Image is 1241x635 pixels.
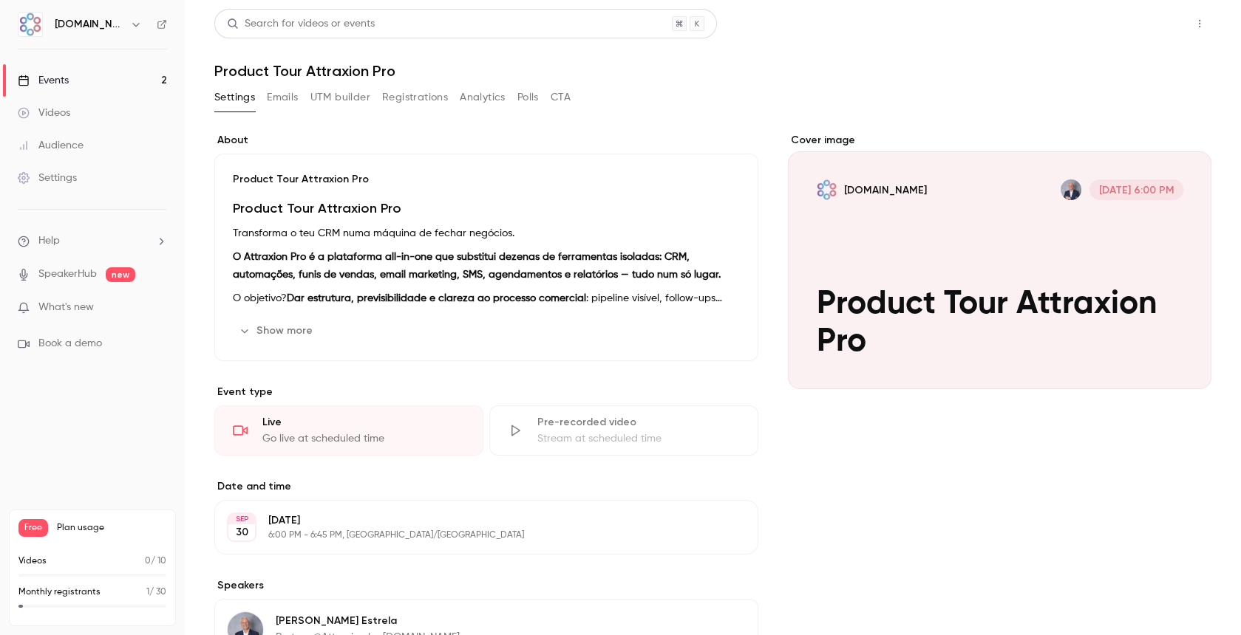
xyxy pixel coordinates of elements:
strong: O Attraxion Pro é a plataforma all-in-one que substitui dezenas de ferramentas isoladas: CRM, aut... [233,252,721,280]
div: SEP [228,514,255,524]
div: Go live at scheduled time [262,431,465,446]
label: Date and time [214,479,758,494]
button: Share [1118,9,1176,38]
strong: Dar estrutura, previsibilidade e clareza ao processo comercial [287,293,586,303]
div: Videos [18,106,70,120]
span: 1 [146,588,149,597]
section: Cover image [788,133,1211,389]
p: 30 [236,525,248,540]
span: What's new [38,300,94,315]
div: Search for videos or events [227,16,375,32]
p: Product Tour Attraxion Pro [233,172,740,187]
button: Analytics [460,86,506,109]
span: Help [38,233,60,249]
span: new [106,267,135,282]
p: 6:00 PM - 6:45 PM, [GEOGRAPHIC_DATA]/[GEOGRAPHIC_DATA] [268,529,680,541]
h6: [DOMAIN_NAME] [55,17,124,32]
div: Events [18,73,69,88]
p: / 30 [146,586,166,599]
p: [DATE] [268,513,680,528]
button: Registrations [382,86,448,109]
div: Pre-recorded videoStream at scheduled time [489,405,758,456]
div: Settings [18,171,77,185]
label: About [214,133,758,148]
label: Speakers [214,578,758,593]
div: LiveGo live at scheduled time [214,405,483,456]
span: 0 [145,557,151,566]
label: Cover image [788,133,1211,148]
strong: Product Tour Attraxion Pro [233,200,401,216]
span: Plan usage [57,522,166,534]
p: Transforma o teu CRM numa máquina de fechar negócios. [233,224,740,242]
button: Settings [214,86,255,109]
p: [PERSON_NAME] Estrela [276,614,662,628]
button: CTA [551,86,571,109]
p: Videos [18,555,47,568]
div: Stream at scheduled time [537,431,740,446]
a: SpeakerHub [38,267,97,282]
button: Show more [233,319,322,343]
p: / 10 [145,555,166,568]
p: Event type [214,385,758,399]
button: UTM builder [310,86,370,109]
iframe: Noticeable Trigger [149,301,167,315]
div: Pre-recorded video [537,415,740,430]
button: Emails [267,86,298,109]
div: Live [262,415,465,430]
span: Free [18,519,48,537]
p: O objetivo? : pipeline visível, follow-ups automáticos, comunicação centralizada e dados em tempo... [233,289,740,307]
img: AMT.Group [18,13,42,36]
div: Audience [18,138,84,153]
span: Book a demo [38,336,102,351]
h1: Product Tour Attraxion Pro [214,62,1211,80]
button: Polls [517,86,539,109]
li: help-dropdown-opener [18,233,167,249]
p: Monthly registrants [18,586,101,599]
